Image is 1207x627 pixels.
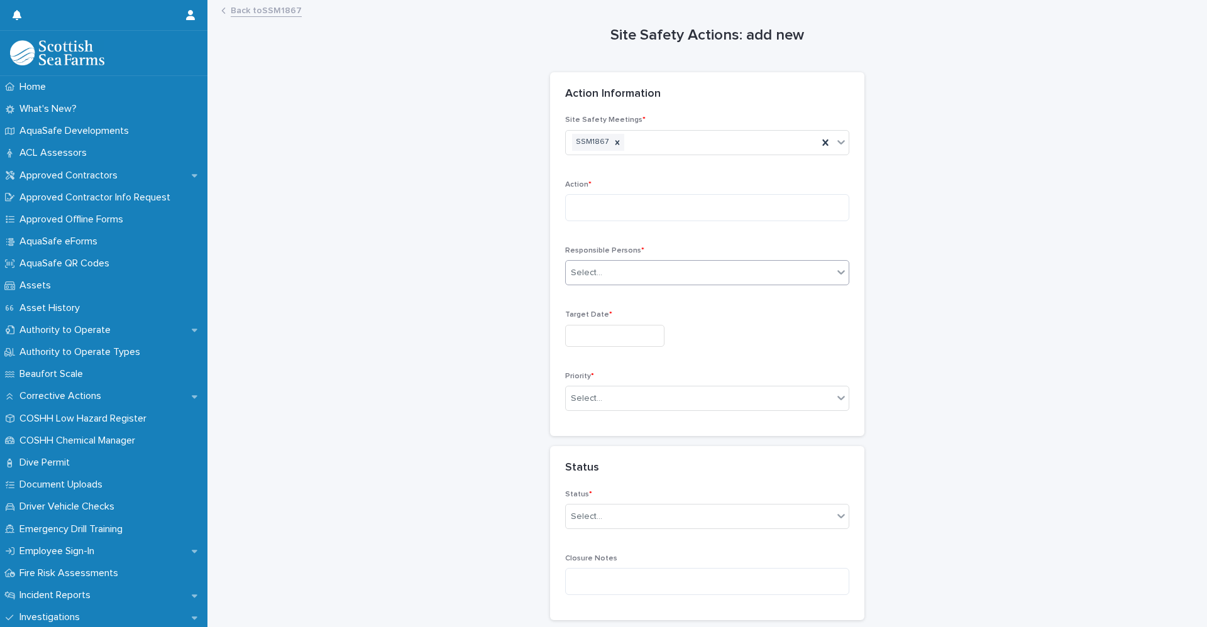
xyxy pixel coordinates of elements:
p: Dive Permit [14,457,80,469]
p: What's New? [14,103,87,115]
p: Authority to Operate [14,324,121,336]
span: Responsible Persons [565,247,644,254]
span: Action [565,181,592,188]
p: COSHH Chemical Manager [14,435,145,447]
span: Target Date [565,311,612,319]
p: Home [14,81,56,93]
p: Approved Offline Forms [14,214,133,226]
p: Beaufort Scale [14,368,93,380]
h2: Action Information [565,87,661,101]
p: Driver Vehicle Checks [14,501,124,513]
p: AquaSafe eForms [14,236,107,248]
div: SSM1867 [572,134,610,151]
p: Assets [14,280,61,292]
p: Employee Sign-In [14,545,104,557]
p: Corrective Actions [14,390,111,402]
h2: Status [565,461,599,475]
div: Select... [571,266,602,280]
p: Approved Contractors [14,170,128,182]
span: Priority [565,373,594,380]
p: Asset History [14,302,90,314]
p: Document Uploads [14,479,113,491]
span: Site Safety Meetings [565,116,646,124]
p: Approved Contractor Info Request [14,192,180,204]
p: COSHH Low Hazard Register [14,413,157,425]
div: Select... [571,510,602,523]
a: Back toSSM1867 [231,3,302,17]
p: Authority to Operate Types [14,346,150,358]
p: Emergency Drill Training [14,523,133,535]
p: Incident Reports [14,589,101,601]
span: Status [565,491,592,498]
img: bPIBxiqnSb2ggTQWdOVV [10,40,104,65]
p: AquaSafe Developments [14,125,139,137]
p: Fire Risk Assessments [14,567,128,579]
h1: Site Safety Actions: add new [550,26,864,45]
div: Select... [571,392,602,405]
p: AquaSafe QR Codes [14,258,119,270]
p: ACL Assessors [14,147,97,159]
span: Closure Notes [565,555,617,562]
p: Investigations [14,611,90,623]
